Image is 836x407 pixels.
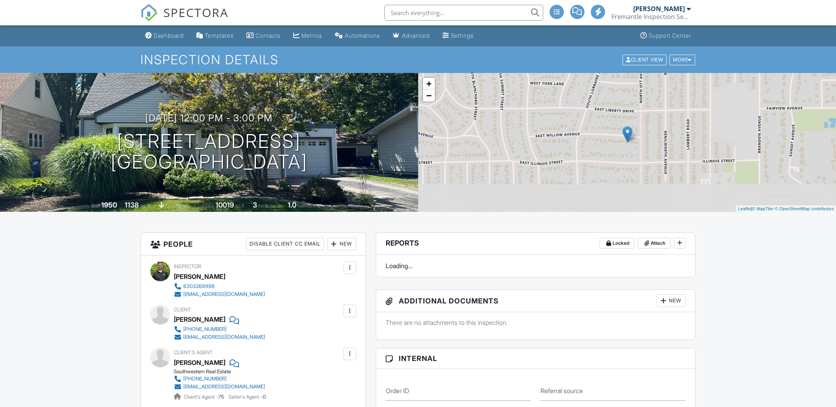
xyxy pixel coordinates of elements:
[174,313,225,325] div: [PERSON_NAME]
[290,29,325,43] a: Metrics
[140,203,151,209] span: sq. ft.
[243,29,284,43] a: Contacts
[183,376,227,382] div: [PHONE_NUMBER]
[140,11,229,27] a: SPECTORA
[198,203,214,209] span: Lot Size
[258,203,280,209] span: bedrooms
[174,271,225,282] div: [PERSON_NAME]
[256,32,281,39] div: Contacts
[246,238,324,250] div: Disable Client CC Email
[649,32,691,39] div: Support Center
[423,90,435,102] a: Zoom out
[174,282,265,290] a: 6303268998
[163,4,229,21] span: SPECTORA
[193,29,237,43] a: Templates
[327,238,356,250] div: New
[218,394,224,400] strong: 75
[752,206,774,211] a: © MapTiler
[633,5,685,13] div: [PERSON_NAME]
[215,201,234,209] div: 10019
[174,333,265,341] a: [EMAIL_ADDRESS][DOMAIN_NAME]
[111,131,307,173] h1: [STREET_ADDRESS] [GEOGRAPHIC_DATA]
[174,369,271,375] div: Southwestern Real Estate
[253,201,257,209] div: 3
[174,290,265,298] a: [EMAIL_ADDRESS][DOMAIN_NAME]
[302,32,322,39] div: Metrics
[142,29,187,43] a: Dashboard
[184,394,225,400] span: Client's Agent -
[386,386,409,395] label: Order ID
[125,201,139,209] div: 1138
[141,233,366,255] h3: People
[140,4,158,21] img: The Best Home Inspection Software - Spectora
[174,383,265,391] a: [EMAIL_ADDRESS][DOMAIN_NAME]
[540,386,583,395] label: Referral source
[376,290,696,312] h3: Additional Documents
[174,349,213,355] span: Client's Agent
[384,5,543,21] input: Search everything...
[738,206,751,211] a: Leaflet
[288,201,296,209] div: 1.0
[657,294,686,307] div: New
[423,78,435,90] a: Zoom in
[611,13,691,21] div: Fremantle Inspection Services
[345,32,380,39] div: Automations
[174,325,265,333] a: [PHONE_NUMBER]
[235,203,245,209] span: sq.ft.
[622,56,669,62] a: Client View
[263,394,266,400] strong: 0
[451,32,474,39] div: Settings
[91,203,100,209] span: Built
[376,348,696,369] h3: Internal
[183,334,265,340] div: [EMAIL_ADDRESS][DOMAIN_NAME]
[637,29,694,43] a: Support Center
[174,307,191,313] span: Client
[736,205,836,212] div: |
[390,29,433,43] a: Advanced
[183,291,265,298] div: [EMAIL_ADDRESS][DOMAIN_NAME]
[623,54,667,65] div: Client View
[332,29,383,43] a: Automations (Advanced)
[101,201,117,209] div: 1950
[402,32,430,39] div: Advanced
[183,384,265,390] div: [EMAIL_ADDRESS][DOMAIN_NAME]
[183,326,227,332] div: [PHONE_NUMBER]
[298,203,320,209] span: bathrooms
[205,32,234,39] div: Templates
[165,203,190,209] span: crawlspace
[154,32,184,39] div: Dashboard
[174,375,265,383] a: [PHONE_NUMBER]
[174,263,201,269] span: Inspector
[183,283,215,290] div: 6303268998
[775,206,834,211] a: © OpenStreetMap contributors
[174,357,225,369] a: [PERSON_NAME]
[386,318,686,327] p: There are no attachments to this inspection.
[145,113,273,123] h3: [DATE] 12:00 pm - 3:00 pm
[439,29,477,43] a: Settings
[669,54,695,65] div: More
[140,53,696,67] h1: Inspection Details
[229,394,266,400] span: Seller's Agent -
